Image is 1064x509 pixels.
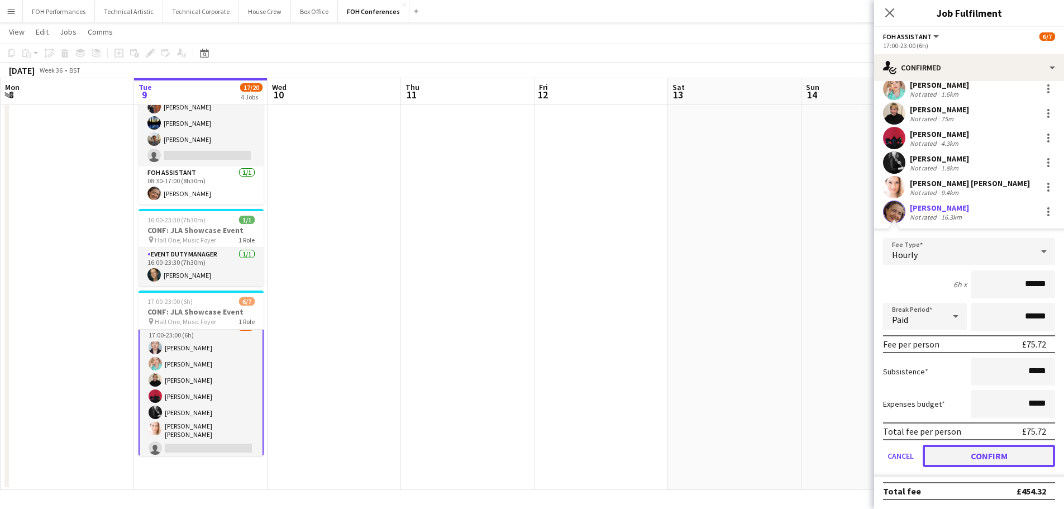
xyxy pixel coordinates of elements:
[910,178,1030,188] div: [PERSON_NAME] [PERSON_NAME]
[338,1,409,22] button: FOH Conferences
[23,1,95,22] button: FOH Performances
[139,320,264,460] app-card-role: FOH Assistant6/717:00-23:00 (6h)[PERSON_NAME][PERSON_NAME][PERSON_NAME][PERSON_NAME][PERSON_NAME]...
[874,54,1064,81] div: Confirmed
[883,41,1055,50] div: 17:00-23:00 (6h)
[5,82,20,92] span: Mon
[4,25,29,39] a: View
[147,216,206,224] span: 16:00-23:30 (7h30m)
[139,307,264,317] h3: CONF: JLA Showcase Event
[3,88,20,101] span: 8
[55,25,81,39] a: Jobs
[910,115,939,123] div: Not rated
[139,248,264,286] app-card-role: Event Duty Manager1/116:00-23:30 (7h30m)[PERSON_NAME]
[910,80,969,90] div: [PERSON_NAME]
[272,82,287,92] span: Wed
[37,66,65,74] span: Week 36
[883,445,918,467] button: Cancel
[1017,486,1046,497] div: £454.32
[31,25,53,39] a: Edit
[270,88,287,101] span: 10
[88,27,113,37] span: Comms
[910,154,969,164] div: [PERSON_NAME]
[537,88,548,101] span: 12
[139,291,264,456] app-job-card: 17:00-23:00 (6h)6/7CONF: JLA Showcase Event Hall One, Music Foyer1 RoleFOH Assistant6/717:00-23:0...
[238,317,255,326] span: 1 Role
[139,209,264,286] app-job-card: 16:00-23:30 (7h30m)1/1CONF: JLA Showcase Event Hall One, Music Foyer1 RoleEvent Duty Manager1/116...
[139,39,264,204] app-job-card: In progress07:30-18:00 (10h30m)9/11CONF: Clear Cut Venues - Investors in People [GEOGRAPHIC_DATA]...
[60,27,77,37] span: Jobs
[147,297,193,306] span: 17:00-23:00 (6h)
[405,82,419,92] span: Thu
[83,25,117,39] a: Comms
[939,213,964,221] div: 16.3km
[241,93,262,101] div: 4 Jobs
[910,164,939,172] div: Not rated
[672,82,685,92] span: Sat
[883,399,945,409] label: Expenses budget
[883,426,961,437] div: Total fee per person
[36,27,49,37] span: Edit
[238,236,255,244] span: 1 Role
[163,1,239,22] button: Technical Corporate
[910,139,939,148] div: Not rated
[910,188,939,197] div: Not rated
[95,1,163,22] button: Technical Artistic
[892,249,918,260] span: Hourly
[69,66,80,74] div: BST
[139,82,152,92] span: Tue
[240,83,263,92] span: 17/20
[939,90,961,98] div: 1.6km
[910,203,969,213] div: [PERSON_NAME]
[1039,32,1055,41] span: 6/7
[939,139,961,148] div: 4.3km
[883,32,932,41] span: FOH Assistant
[137,88,152,101] span: 9
[953,279,967,289] div: 6h x
[883,339,939,350] div: Fee per person
[923,445,1055,467] button: Confirm
[291,1,338,22] button: Box Office
[910,129,969,139] div: [PERSON_NAME]
[139,225,264,235] h3: CONF: JLA Showcase Event
[239,216,255,224] span: 1/1
[939,164,961,172] div: 1.8km
[239,297,255,306] span: 6/7
[806,82,819,92] span: Sun
[155,317,216,326] span: Hall One, Music Foyer
[910,213,939,221] div: Not rated
[939,188,961,197] div: 9.4km
[539,82,548,92] span: Fri
[404,88,419,101] span: 11
[910,104,969,115] div: [PERSON_NAME]
[883,486,921,497] div: Total fee
[874,6,1064,20] h3: Job Fulfilment
[910,90,939,98] div: Not rated
[9,65,35,76] div: [DATE]
[155,236,216,244] span: Hall One, Music Foyer
[939,115,956,123] div: 75m
[883,32,941,41] button: FOH Assistant
[139,167,264,204] app-card-role: FOH Assistant1/108:30-17:00 (8h30m)[PERSON_NAME]
[1022,339,1046,350] div: £75.72
[804,88,819,101] span: 14
[892,314,908,325] span: Paid
[239,1,291,22] button: House Crew
[883,367,928,377] label: Subsistence
[9,27,25,37] span: View
[671,88,685,101] span: 13
[1022,426,1046,437] div: £75.72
